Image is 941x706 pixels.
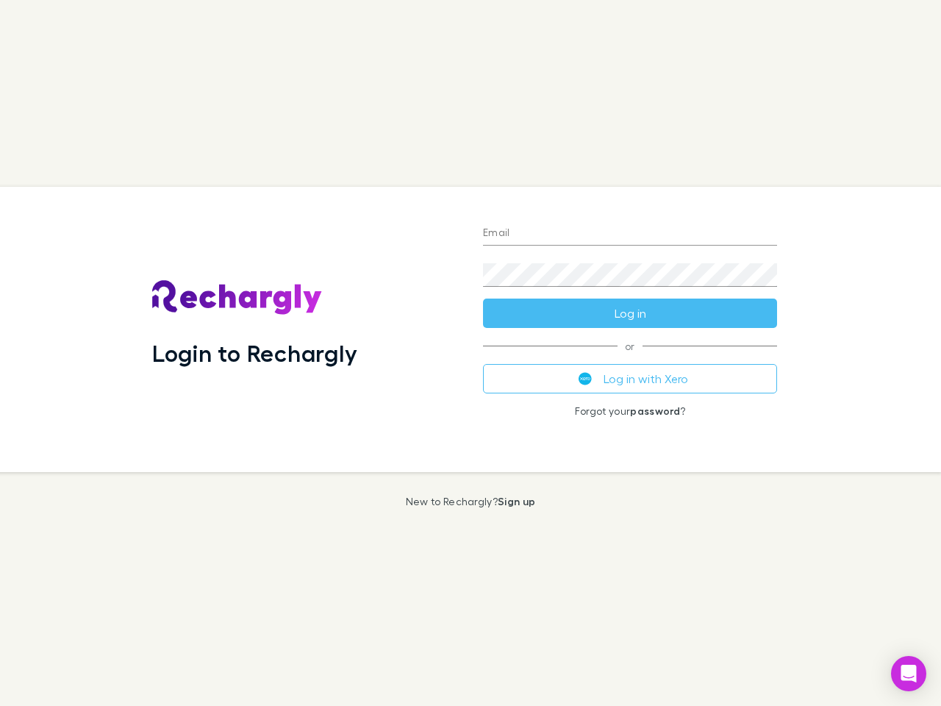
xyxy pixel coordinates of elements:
img: Rechargly's Logo [152,280,323,315]
img: Xero's logo [579,372,592,385]
p: New to Rechargly? [406,496,536,507]
a: Sign up [498,495,535,507]
button: Log in [483,299,777,328]
button: Log in with Xero [483,364,777,393]
div: Open Intercom Messenger [891,656,926,691]
h1: Login to Rechargly [152,339,357,367]
p: Forgot your ? [483,405,777,417]
a: password [630,404,680,417]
